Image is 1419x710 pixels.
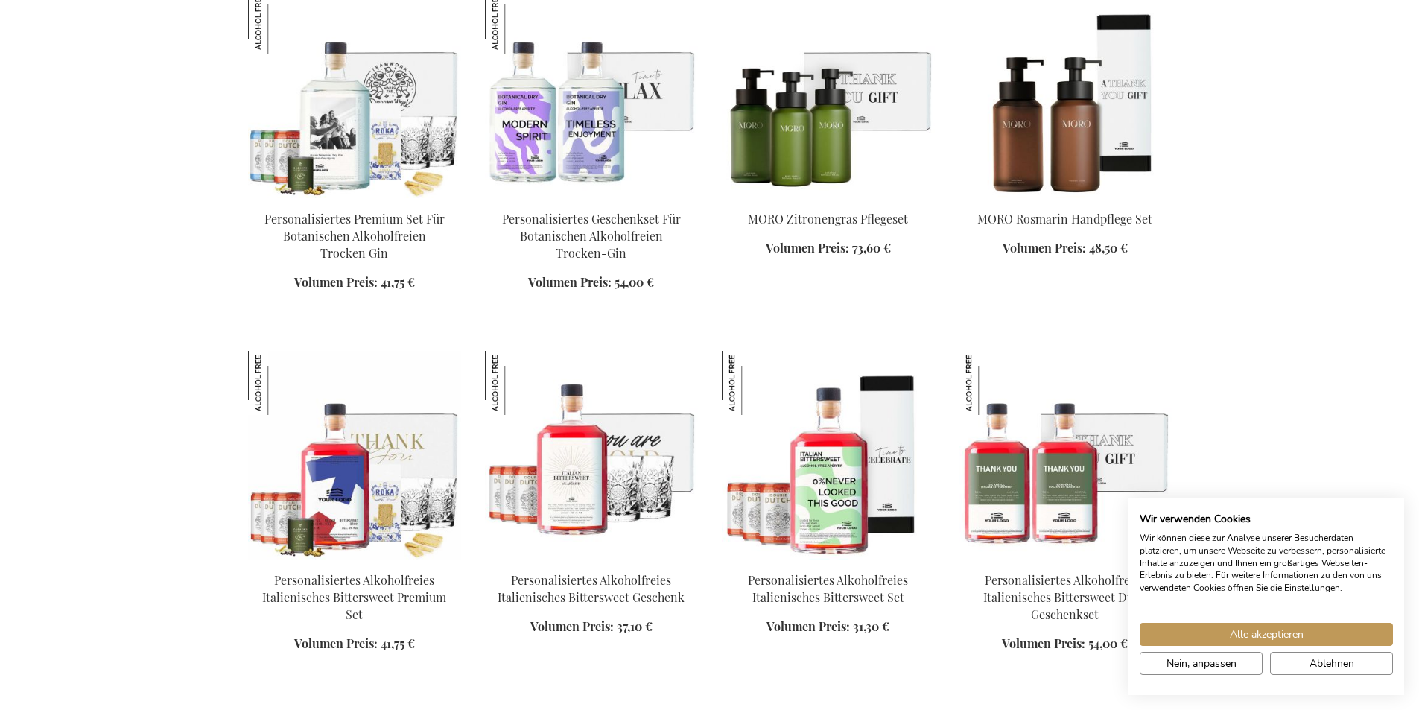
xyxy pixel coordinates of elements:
[294,635,378,651] span: Volumen Preis:
[1140,652,1263,675] button: cookie Einstellungen anpassen
[1310,656,1354,671] span: Ablehnen
[959,351,1172,560] img: Personalised Non-Alcoholic Italian Bittersweet Duo Gift Set
[748,211,908,226] a: MORO Zitronengras Pflegeset
[485,192,698,206] a: Personalised Non-Alcoholic Botanical Dry Gin Duo Gift Set Personalisiertes Geschenkset Für Botani...
[766,240,891,257] a: Volumen Preis: 73,60 €
[1270,652,1393,675] button: Alle verweigern cookies
[1003,240,1086,256] span: Volumen Preis:
[1002,635,1128,653] a: Volumen Preis: 54,00 €
[381,635,415,651] span: 41,75 €
[722,554,935,568] a: Personalised Non-Alcoholic Italian Bittersweet Set Personalisiertes Alkoholfreies Italienisches B...
[485,554,698,568] a: Personalised Non-Alcoholic Italian Bittersweet Gift Personalisiertes Alkoholfreies Italienisches ...
[485,351,549,415] img: Personalisiertes Alkoholfreies Italienisches Bittersweet Geschenk
[248,554,461,568] a: Personalised Non-Alcoholic Italian Bittersweet Premium Set Personalisiertes Alkoholfreies Italien...
[294,635,415,653] a: Volumen Preis: 41,75 €
[1089,240,1128,256] span: 48,50 €
[766,618,850,634] span: Volumen Preis:
[1003,240,1128,257] a: Volumen Preis: 48,50 €
[617,618,653,634] span: 37,10 €
[722,351,786,415] img: Personalisiertes Alkoholfreies Italienisches Bittersweet Set
[1140,513,1393,526] h2: Wir verwenden Cookies
[294,274,378,290] span: Volumen Preis:
[530,618,614,634] span: Volumen Preis:
[1230,627,1304,642] span: Alle akzeptieren
[959,192,1172,206] a: MORO Rosemary Handcare Set
[528,274,612,290] span: Volumen Preis:
[722,192,935,206] a: MORO Lemongrass Care Set
[262,572,446,622] a: Personalisiertes Alkoholfreies Italienisches Bittersweet Premium Set
[977,211,1152,226] a: MORO Rosmarin Handpflege Set
[766,618,889,635] a: Volumen Preis: 31,30 €
[722,351,935,560] img: Personalised Non-Alcoholic Italian Bittersweet Set
[498,572,685,605] a: Personalisiertes Alkoholfreies Italienisches Bittersweet Geschenk
[530,618,653,635] a: Volumen Preis: 37,10 €
[485,351,698,560] img: Personalised Non-Alcoholic Italian Bittersweet Gift
[748,572,908,605] a: Personalisiertes Alkoholfreies Italienisches Bittersweet Set
[248,351,312,415] img: Personalisiertes Alkoholfreies Italienisches Bittersweet Premium Set
[959,351,1023,415] img: Personalisiertes Alkoholfreies Italienisches Bittersweet Duo-Geschenkset
[853,618,889,634] span: 31,30 €
[1088,635,1128,651] span: 54,00 €
[1140,532,1393,595] p: Wir können diese zur Analyse unserer Besucherdaten platzieren, um unsere Webseite zu verbessern, ...
[248,192,461,206] a: Personalised Non-Alcoholic Botanical Dry Gin Premium Set Personalisiertes Premium Set Für Botanis...
[959,554,1172,568] a: Personalised Non-Alcoholic Italian Bittersweet Duo Gift Set Personalisiertes Alkoholfreies Italie...
[264,211,445,261] a: Personalisiertes Premium Set Für Botanischen Alkoholfreien Trocken Gin
[766,240,849,256] span: Volumen Preis:
[381,274,415,290] span: 41,75 €
[1166,656,1237,671] span: Nein, anpassen
[528,274,654,291] a: Volumen Preis: 54,00 €
[502,211,681,261] a: Personalisiertes Geschenkset Für Botanischen Alkoholfreien Trocken-Gin
[615,274,654,290] span: 54,00 €
[248,351,461,560] img: Personalised Non-Alcoholic Italian Bittersweet Premium Set
[1140,623,1393,646] button: Akzeptieren Sie alle cookies
[852,240,891,256] span: 73,60 €
[983,572,1146,622] a: Personalisiertes Alkoholfreies Italienisches Bittersweet Duo-Geschenkset
[294,274,415,291] a: Volumen Preis: 41,75 €
[1002,635,1085,651] span: Volumen Preis:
